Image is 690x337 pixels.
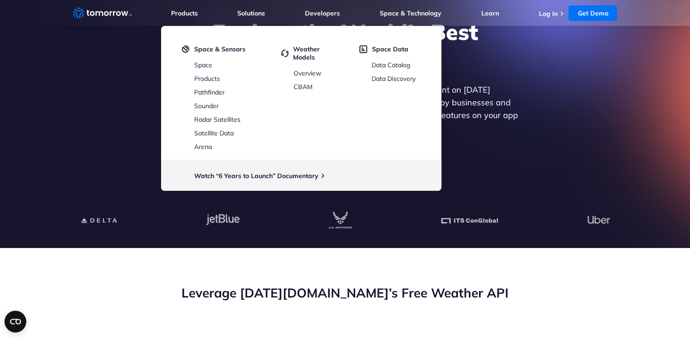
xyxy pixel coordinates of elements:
a: Get Demo [568,5,617,21]
span: Space & Sensors [194,45,245,53]
a: Satellite Data [194,129,234,137]
a: Developers [305,9,340,17]
a: Sounder [194,102,219,110]
img: satelight.svg [182,45,190,53]
a: Data Discovery [372,74,416,83]
a: Radar Satellites [194,115,240,124]
a: Learn [481,9,499,17]
a: Arena [194,143,212,151]
img: space-data.svg [359,45,367,53]
a: Data Catalog [372,61,410,69]
a: Space [194,61,212,69]
a: Overview [294,69,321,77]
a: Solutions [237,9,265,17]
a: CBAM [294,83,313,91]
a: Space & Technology [380,9,441,17]
a: Home link [73,6,132,20]
a: Products [194,74,220,83]
span: Weather Models [293,45,343,61]
a: Log In [538,10,557,18]
a: Watch “6 Years to Launch” Documentary [194,172,318,180]
a: Pathfinder [194,88,225,96]
span: Space Data [372,45,408,53]
button: Open CMP widget [5,311,26,332]
img: cycled.svg [281,45,289,61]
h2: Leverage [DATE][DOMAIN_NAME]’s Free Weather API [73,284,617,302]
a: Products [171,9,198,17]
